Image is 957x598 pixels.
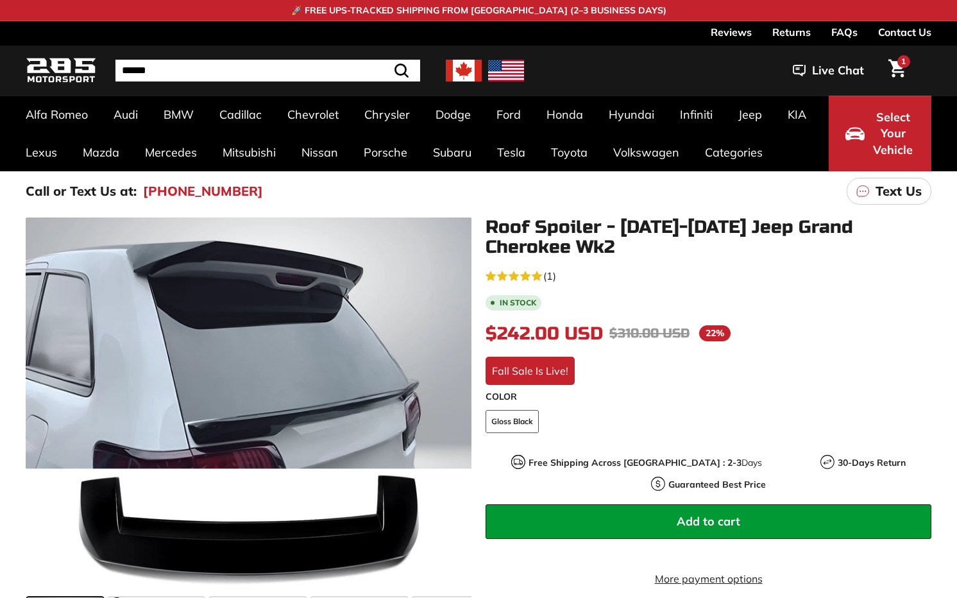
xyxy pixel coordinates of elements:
div: Fall Sale Is Live! [486,357,575,385]
a: Audi [101,96,151,133]
h1: Roof Spoiler - [DATE]-[DATE] Jeep Grand Cherokee Wk2 [486,218,931,257]
a: Chrysler [351,96,423,133]
a: Cart [881,49,913,92]
a: FAQs [831,21,858,43]
a: Cadillac [207,96,275,133]
a: Infiniti [667,96,725,133]
a: Volkswagen [600,133,692,171]
a: [PHONE_NUMBER] [143,182,263,201]
a: Nissan [289,133,351,171]
a: BMW [151,96,207,133]
strong: Free Shipping Across [GEOGRAPHIC_DATA] : 2-3 [529,457,741,468]
a: Categories [692,133,775,171]
a: Hyundai [596,96,667,133]
strong: Guaranteed Best Price [668,479,766,490]
span: $242.00 USD [486,323,603,345]
a: Reviews [711,21,752,43]
a: Contact Us [878,21,931,43]
p: Days [529,456,762,470]
a: Tesla [484,133,538,171]
a: Dodge [423,96,484,133]
a: Alfa Romeo [13,96,101,133]
a: Mitsubishi [210,133,289,171]
a: Returns [772,21,811,43]
a: Mercedes [132,133,210,171]
a: Honda [534,96,596,133]
label: COLOR [486,390,931,404]
a: Lexus [13,133,70,171]
span: 22% [699,325,731,341]
p: Call or Text Us at: [26,182,137,201]
a: Mazda [70,133,132,171]
span: Live Chat [812,62,864,79]
img: Logo_285_Motorsport_areodynamics_components [26,56,96,86]
a: Text Us [847,178,931,205]
a: Toyota [538,133,600,171]
a: Ford [484,96,534,133]
span: 1 [901,56,906,66]
a: KIA [775,96,819,133]
strong: 30-Days Return [838,457,906,468]
span: Add to cart [677,514,740,529]
a: Porsche [351,133,420,171]
button: Add to cart [486,504,931,539]
a: Chevrolet [275,96,351,133]
p: Text Us [876,182,922,201]
a: Jeep [725,96,775,133]
span: (1) [543,268,556,284]
button: Live Chat [776,55,881,87]
b: In stock [500,299,536,307]
span: $310.00 USD [609,325,690,341]
span: Select Your Vehicle [871,109,915,158]
a: 5.0 rating (1 votes) [486,267,931,284]
a: Subaru [420,133,484,171]
input: Search [115,60,420,81]
button: Select Your Vehicle [829,96,931,171]
a: More payment options [486,571,931,586]
p: 🚀 FREE UPS-TRACKED SHIPPING FROM [GEOGRAPHIC_DATA] (2–3 BUSINESS DAYS) [291,4,666,17]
